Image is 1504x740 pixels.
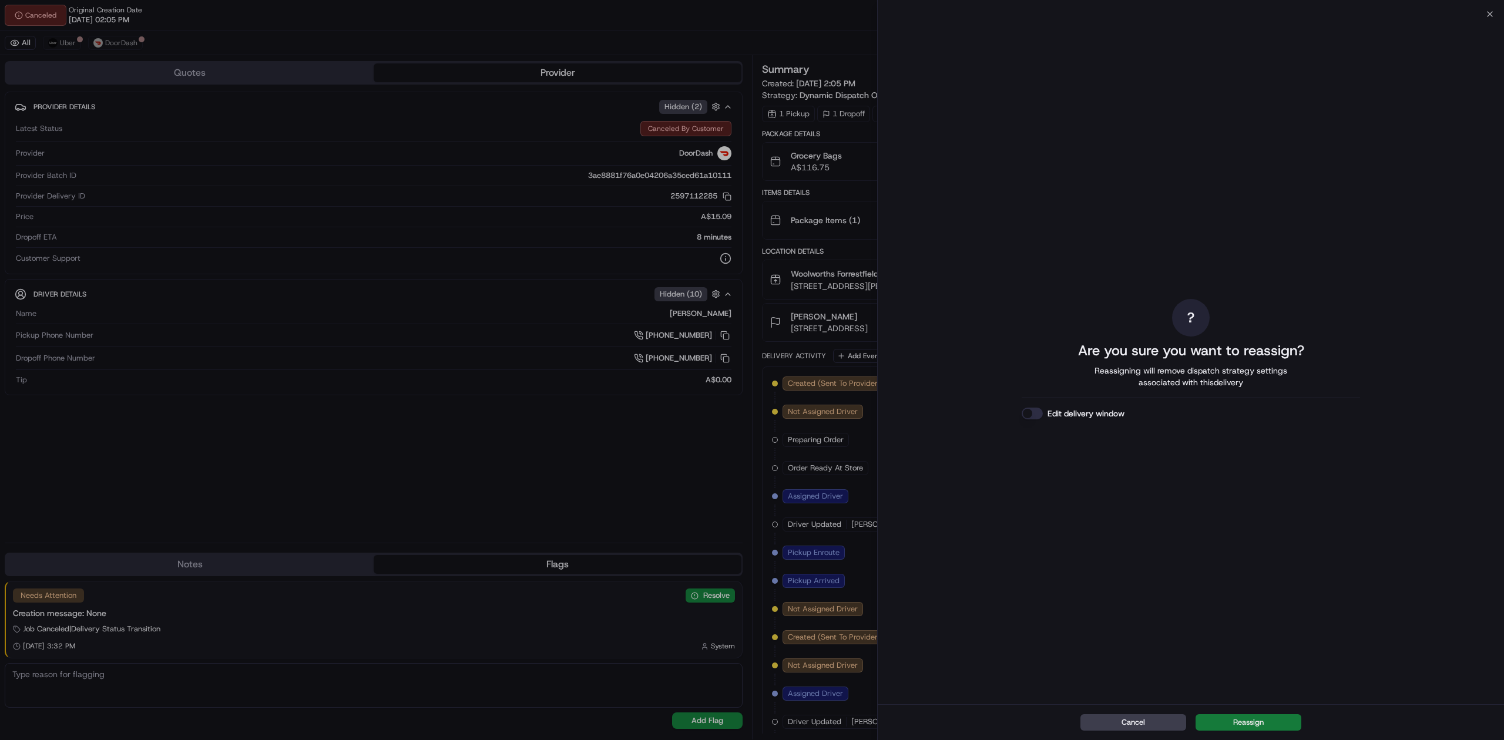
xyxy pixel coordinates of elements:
span: Reassigning will remove dispatch strategy settings associated with this delivery [1078,365,1304,388]
h2: Are you sure you want to reassign? [1078,341,1304,360]
button: Reassign [1196,714,1301,731]
button: Cancel [1080,714,1186,731]
label: Edit delivery window [1048,408,1124,419]
div: ? [1172,299,1210,337]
